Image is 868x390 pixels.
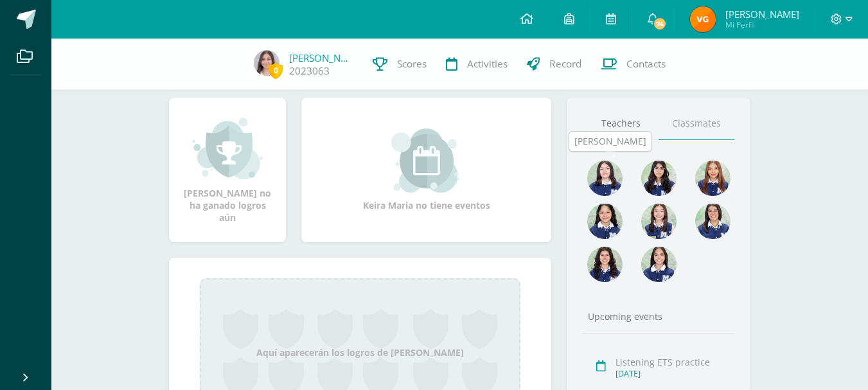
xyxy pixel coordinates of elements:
[289,51,353,64] a: [PERSON_NAME]
[193,116,263,181] img: achievement_small.png
[587,247,623,282] img: df025333ef831cfe5394605c3787f623.png
[695,161,731,196] img: ab94a000ffe57ef9234e5c1fee80f10e.png
[641,161,677,196] img: c507fd79938cbba00850acae21d73c5e.png
[725,8,799,21] span: [PERSON_NAME]
[397,57,427,71] span: Scores
[641,247,677,282] img: 43eca0c5ceebe7d5a5f57ad145e4e079.png
[583,107,659,140] a: Teachers
[587,161,623,196] img: 58d648356df264026f1765fc5f11b6be.png
[583,310,734,323] div: Upcoming events
[467,57,508,71] span: Activities
[695,204,731,239] img: 48ab38b79ac0d61e7232bfdf1be1673a.png
[289,64,330,78] a: 2023063
[587,204,623,239] img: 52397df5895733350dc1cb13cd279e44.png
[362,129,491,211] div: Keira Maria no tiene eventos
[549,57,581,71] span: Record
[641,204,677,239] img: f041ab0d00a3a91ceb4b01f4e410624e.png
[574,135,646,148] div: [PERSON_NAME]
[517,39,591,90] a: Record
[436,39,517,90] a: Activities
[690,6,716,32] img: 112eb3cea3e9806cff77e409c165320d.png
[254,50,279,76] img: 6e75ab6894384eaa51cf5ab8858b8b17.png
[616,356,731,368] div: Listening ETS practice
[725,19,799,30] span: Mi Perfil
[616,368,731,379] div: [DATE]
[363,39,436,90] a: Scores
[591,39,675,90] a: Contacts
[391,129,461,193] img: event_small.png
[269,62,283,78] span: 0
[182,116,273,224] div: [PERSON_NAME] no ha ganado logros aún
[653,17,667,31] span: 74
[626,57,666,71] span: Contacts
[659,107,734,140] a: Classmates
